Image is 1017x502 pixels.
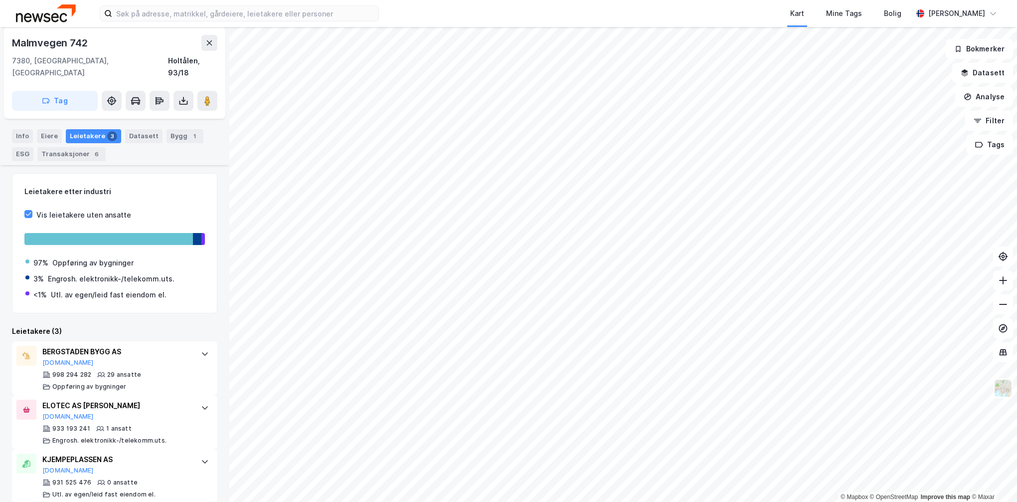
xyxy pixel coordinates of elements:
div: Leietakere (3) [12,325,217,337]
div: 998 294 282 [52,371,91,379]
div: KJEMPEPLASSEN AS [42,454,191,466]
img: newsec-logo.f6e21ccffca1b3a03d2d.png [16,4,76,22]
div: Oppføring av bygninger [52,257,134,269]
button: Bokmerker [946,39,1013,59]
div: ESG [12,147,33,161]
button: [DOMAIN_NAME] [42,413,94,421]
div: Utl. av egen/leid fast eiendom el. [52,491,156,499]
button: Datasett [952,63,1013,83]
div: [PERSON_NAME] [928,7,985,19]
button: Tag [12,91,98,111]
button: [DOMAIN_NAME] [42,467,94,475]
div: Vis leietakere uten ansatte [36,209,131,221]
div: Bygg [167,129,203,143]
div: Mine Tags [826,7,862,19]
div: 97% [33,257,48,269]
div: Holtålen, 93/18 [168,55,217,79]
div: Bolig [884,7,901,19]
div: 29 ansatte [107,371,141,379]
div: 3% [33,273,44,285]
div: 0 ansatte [107,479,138,487]
a: OpenStreetMap [870,494,918,501]
div: Kart [790,7,804,19]
button: Analyse [955,87,1013,107]
div: Leietakere etter industri [24,186,205,198]
div: 7380, [GEOGRAPHIC_DATA], [GEOGRAPHIC_DATA] [12,55,168,79]
div: Malmvegen 742 [12,35,89,51]
div: 1 ansatt [106,425,132,433]
button: [DOMAIN_NAME] [42,359,94,367]
div: BERGSTADEN BYGG AS [42,346,191,358]
div: 933 193 241 [52,425,90,433]
div: Oppføring av bygninger [52,383,126,391]
img: Z [994,379,1013,398]
div: 3 [107,131,117,141]
button: Filter [965,111,1013,131]
div: Engrosh. elektronikk-/telekomm.uts. [52,437,167,445]
div: Datasett [125,129,163,143]
div: Engrosh. elektronikk-/telekomm.uts. [48,273,174,285]
div: ELOTEC AS [PERSON_NAME] [42,400,191,412]
div: 6 [92,149,102,159]
button: Tags [967,135,1013,155]
div: 931 525 476 [52,479,91,487]
div: Transaksjoner [37,147,106,161]
div: 1 [189,131,199,141]
div: Kontrollprogram for chat [967,454,1017,502]
div: Info [12,129,33,143]
div: Utl. av egen/leid fast eiendom el. [51,289,167,301]
a: Mapbox [841,494,868,501]
iframe: Chat Widget [967,454,1017,502]
div: Leietakere [66,129,121,143]
a: Improve this map [921,494,970,501]
input: Søk på adresse, matrikkel, gårdeiere, leietakere eller personer [112,6,378,21]
div: <1% [33,289,47,301]
div: Eiere [37,129,62,143]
